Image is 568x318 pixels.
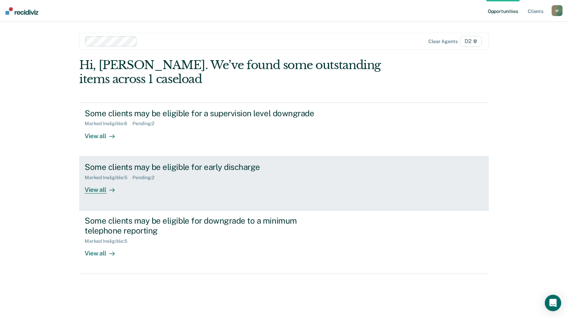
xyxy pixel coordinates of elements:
div: Pending : 2 [132,121,160,127]
div: Marked Ineligible : 5 [85,238,132,244]
div: Open Intercom Messenger [545,295,561,311]
div: View all [85,244,123,257]
div: View all [85,180,123,194]
div: Some clients may be eligible for early discharge [85,162,324,172]
span: D2 [460,36,482,47]
div: Marked Ineligible : 5 [85,175,132,181]
a: Some clients may be eligible for a supervision level downgradeMarked Ineligible:6Pending:2View all [79,103,489,157]
a: Some clients may be eligible for early dischargeMarked Ineligible:5Pending:2View all [79,157,489,210]
div: Some clients may be eligible for a supervision level downgrade [85,108,324,118]
img: Recidiviz [5,7,38,15]
div: Some clients may be eligible for downgrade to a minimum telephone reporting [85,216,324,236]
button: M [552,5,563,16]
div: Clear agents [428,39,457,44]
div: View all [85,127,123,140]
a: Some clients may be eligible for downgrade to a minimum telephone reportingMarked Ineligible:5Vie... [79,210,489,274]
div: Pending : 2 [132,175,160,181]
div: Hi, [PERSON_NAME]. We’ve found some outstanding items across 1 caseload [79,58,407,86]
div: Marked Ineligible : 6 [85,121,132,127]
